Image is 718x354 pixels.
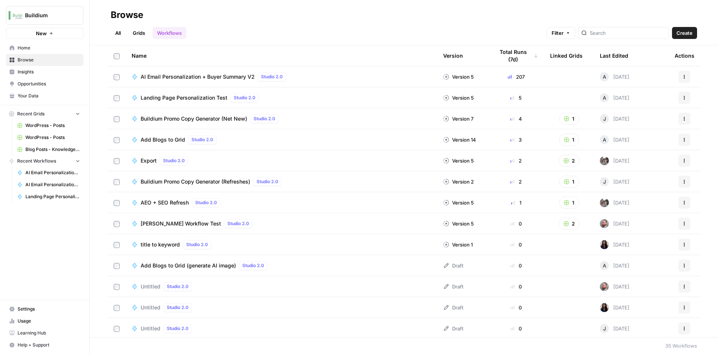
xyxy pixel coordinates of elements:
[257,178,278,185] span: Studio 2.0
[600,324,629,333] div: [DATE]
[552,29,564,37] span: Filter
[132,240,431,249] a: title to keywordStudio 2.0
[603,94,606,102] span: A
[25,122,80,129] span: WordPress - Posts
[443,220,474,227] div: Version 5
[443,178,474,185] div: Version 2
[141,283,160,290] span: Untitled
[494,45,538,66] div: Total Runs (7d)
[600,261,629,270] div: [DATE]
[443,262,463,269] div: Draft
[600,303,609,312] img: rox323kbkgutb4wcij4krxobkpon
[494,178,538,185] div: 2
[559,197,579,209] button: 1
[141,115,247,122] span: Buildium Promo Copy Generator (Net New)
[18,330,80,336] span: Learning Hub
[600,93,629,102] div: [DATE]
[603,115,606,122] span: J
[494,325,538,332] div: 0
[6,327,83,339] a: Learning Hub
[25,134,80,141] span: WordPress - Posts
[494,115,538,122] div: 4
[494,262,538,269] div: 0
[443,283,463,290] div: Draft
[600,198,609,207] img: a2mlt6f1nb2jhzcjxsuraj5rj4vi
[494,304,538,311] div: 0
[600,156,609,165] img: a2mlt6f1nb2jhzcjxsuraj5rj4vi
[494,199,538,206] div: 1
[559,113,579,125] button: 1
[600,303,629,312] div: [DATE]
[25,181,80,188] span: AI Email Personalization + Buyer Summary
[6,78,83,90] a: Opportunities
[25,193,80,200] span: Landing Page Personalization Test
[443,304,463,311] div: Draft
[6,90,83,102] a: Your Data
[600,177,629,186] div: [DATE]
[141,241,180,248] span: title to keyword
[675,45,694,66] div: Actions
[443,136,476,143] div: Version 14
[141,178,250,185] span: Buildium Promo Copy Generator (Refreshes)
[6,315,83,327] a: Usage
[6,28,83,39] button: New
[132,177,431,186] a: Buildium Promo Copy Generator (Refreshes)Studio 2.0
[132,303,431,312] a: UntitledStudio 2.0
[600,198,629,207] div: [DATE]
[36,30,47,37] span: New
[18,342,80,348] span: Help + Support
[234,94,255,101] span: Studio 2.0
[18,81,80,87] span: Opportunities
[603,262,606,269] span: A
[25,169,80,176] span: AI Email Personalization + Buyer Summary2
[494,241,538,248] div: 0
[443,73,474,81] div: Version 5
[6,42,83,54] a: Home
[227,220,249,227] span: Studio 2.0
[191,136,213,143] span: Studio 2.0
[14,131,83,143] a: WordPress - Posts
[603,178,606,185] span: J
[6,66,83,78] a: Insights
[590,29,666,37] input: Search
[132,72,431,81] a: AI Email Personalization + Buyer Summary V2Studio 2.0
[132,114,431,123] a: Buildium Promo Copy Generator (Net New)Studio 2.0
[676,29,693,37] span: Create
[559,155,580,167] button: 2
[14,167,83,179] a: AI Email Personalization + Buyer Summary2
[141,73,255,81] span: AI Email Personalization + Buyer Summary V2
[141,325,160,332] span: Untitled
[6,339,83,351] button: Help + Support
[25,12,70,19] span: Buildium
[153,27,186,39] a: Workflows
[6,6,83,25] button: Workspace: Buildium
[6,54,83,66] a: Browse
[6,303,83,315] a: Settings
[132,135,431,144] a: Add Blogs to GridStudio 2.0
[443,45,463,66] div: Version
[17,111,45,117] span: Recent Grids
[9,9,22,22] img: Buildium Logo
[141,157,157,164] span: Export
[6,108,83,119] button: Recent Grids
[600,240,629,249] div: [DATE]
[672,27,697,39] button: Create
[18,306,80,312] span: Settings
[132,324,431,333] a: UntitledStudio 2.0
[141,304,160,311] span: Untitled
[443,115,473,122] div: Version 7
[14,143,83,155] a: Blog Posts - Knowledge Base.csv
[254,115,275,122] span: Studio 2.0
[443,157,474,164] div: Version 5
[600,156,629,165] div: [DATE]
[494,220,538,227] div: 0
[603,73,606,81] span: A
[603,136,606,143] span: A
[128,27,150,39] a: Grids
[603,325,606,332] span: J
[111,9,143,21] div: Browse
[600,282,629,291] div: [DATE]
[600,114,629,123] div: [DATE]
[132,45,431,66] div: Name
[242,262,264,269] span: Studio 2.0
